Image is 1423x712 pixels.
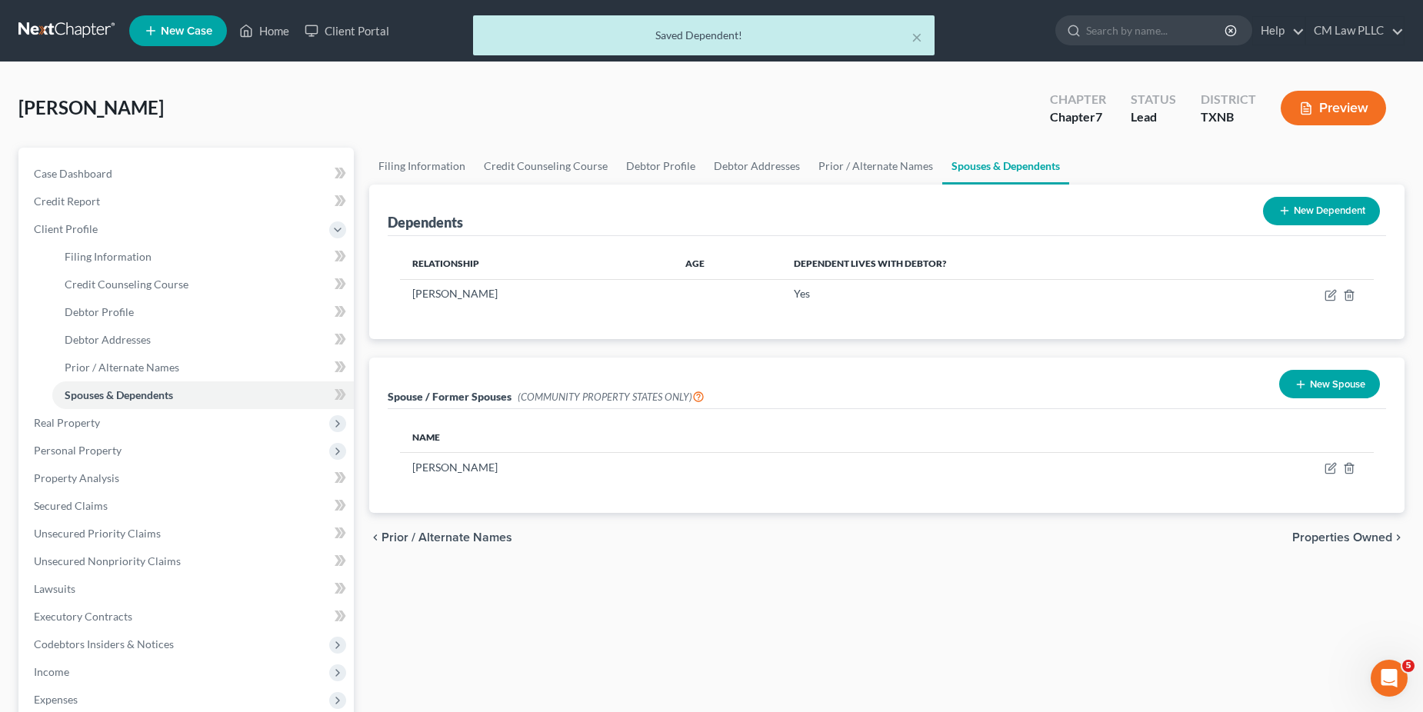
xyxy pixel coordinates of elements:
[22,575,354,603] a: Lawsuits
[705,148,809,185] a: Debtor Addresses
[369,148,475,185] a: Filing Information
[52,381,354,409] a: Spouses & Dependents
[34,167,112,180] span: Case Dashboard
[1402,660,1415,672] span: 5
[34,610,132,623] span: Executory Contracts
[34,471,119,484] span: Property Analysis
[65,333,151,346] span: Debtor Addresses
[34,637,174,650] span: Codebtors Insiders & Notices
[1279,370,1380,398] button: New Spouse
[400,248,673,279] th: Relationship
[52,298,354,326] a: Debtor Profile
[1392,531,1405,544] i: chevron_right
[34,554,181,567] span: Unsecured Nonpriority Claims
[65,388,173,401] span: Spouses & Dependents
[942,148,1069,185] a: Spouses & Dependents
[485,28,922,43] div: Saved Dependent!
[369,531,512,544] button: chevron_left Prior / Alternate Names
[34,665,69,678] span: Income
[22,603,354,630] a: Executory Contracts
[911,28,922,46] button: ×
[65,278,188,291] span: Credit Counseling Course
[518,391,705,403] span: (COMMUNITY PROPERTY STATES ONLY)
[1131,108,1176,126] div: Lead
[1292,531,1405,544] button: Properties Owned chevron_right
[34,195,100,208] span: Credit Report
[65,361,179,374] span: Prior / Alternate Names
[52,326,354,354] a: Debtor Addresses
[400,453,1025,482] td: [PERSON_NAME]
[781,248,1221,279] th: Dependent lives with debtor?
[34,499,108,512] span: Secured Claims
[34,693,78,706] span: Expenses
[18,96,164,118] span: [PERSON_NAME]
[1281,91,1386,125] button: Preview
[34,582,75,595] span: Lawsuits
[22,520,354,547] a: Unsecured Priority Claims
[22,547,354,575] a: Unsecured Nonpriority Claims
[22,464,354,492] a: Property Analysis
[22,492,354,520] a: Secured Claims
[388,213,463,231] div: Dependents
[52,271,354,298] a: Credit Counseling Course
[781,279,1221,308] td: Yes
[22,188,354,215] a: Credit Report
[65,250,152,263] span: Filing Information
[617,148,705,185] a: Debtor Profile
[22,160,354,188] a: Case Dashboard
[673,248,782,279] th: Age
[52,243,354,271] a: Filing Information
[809,148,942,185] a: Prior / Alternate Names
[1095,109,1102,124] span: 7
[382,531,512,544] span: Prior / Alternate Names
[1263,197,1380,225] button: New Dependent
[475,148,617,185] a: Credit Counseling Course
[400,279,673,308] td: [PERSON_NAME]
[34,527,161,540] span: Unsecured Priority Claims
[1050,91,1106,108] div: Chapter
[34,444,122,457] span: Personal Property
[1371,660,1408,697] iframe: Intercom live chat
[34,416,100,429] span: Real Property
[388,390,512,403] span: Spouse / Former Spouses
[34,222,98,235] span: Client Profile
[369,531,382,544] i: chevron_left
[1201,108,1256,126] div: TXNB
[400,421,1025,452] th: Name
[1292,531,1392,544] span: Properties Owned
[1050,108,1106,126] div: Chapter
[52,354,354,381] a: Prior / Alternate Names
[1131,91,1176,108] div: Status
[65,305,134,318] span: Debtor Profile
[1201,91,1256,108] div: District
